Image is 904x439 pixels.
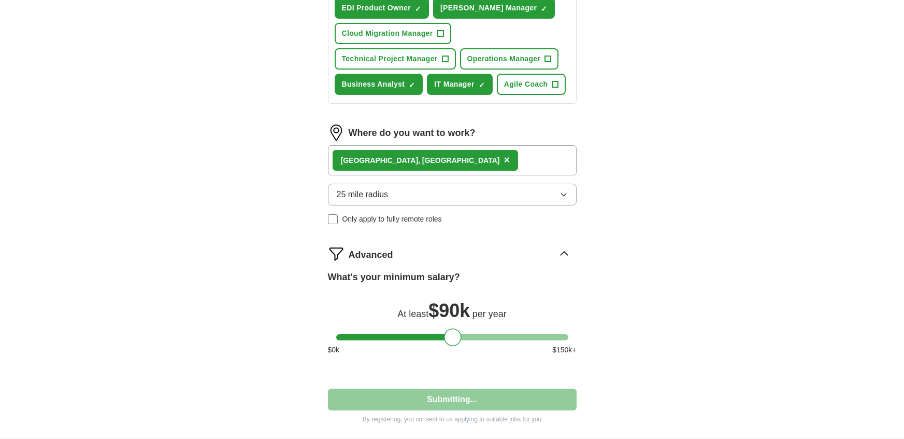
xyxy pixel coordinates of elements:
img: filter [328,245,345,262]
button: Business Analyst✓ [335,74,423,95]
span: Agile Coach [504,79,548,90]
div: , [GEOGRAPHIC_DATA] [341,155,500,166]
button: Agile Coach [497,74,566,95]
span: × [504,154,510,166]
span: ✓ [541,5,547,13]
span: Operations Manager [467,53,541,64]
span: $ 90k [428,300,470,321]
button: Operations Manager [460,48,559,70]
button: Submitting... [328,389,577,410]
span: Only apply to fully remote roles [342,214,441,225]
span: $ 150 k+ [552,345,576,355]
span: IT Manager [434,79,474,90]
strong: [GEOGRAPHIC_DATA] [341,156,419,164]
span: EDI Product Owner [342,3,411,13]
span: ✓ [409,81,415,89]
span: Advanced [349,248,393,262]
img: location.png [328,125,345,141]
button: IT Manager✓ [427,74,492,95]
button: Cloud Migration Manager [335,23,451,44]
span: Technical Project Manager [342,53,438,64]
span: 25 mile radius [337,188,389,201]
span: ✓ [479,81,485,89]
span: $ 0 k [328,345,340,355]
label: What's your minimum salary? [328,270,460,284]
span: At least [397,309,428,319]
input: Only apply to fully remote roles [328,214,338,225]
button: 25 mile radius [328,184,577,205]
p: By registering, you consent to us applying to suitable jobs for you [328,415,577,424]
span: Cloud Migration Manager [342,28,433,39]
span: ✓ [415,5,421,13]
button: Technical Project Manager [335,48,456,70]
label: Where do you want to work? [349,126,476,140]
span: [PERSON_NAME] Manager [440,3,537,13]
button: × [504,153,510,168]
span: Business Analyst [342,79,405,90]
span: per year [472,309,507,319]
